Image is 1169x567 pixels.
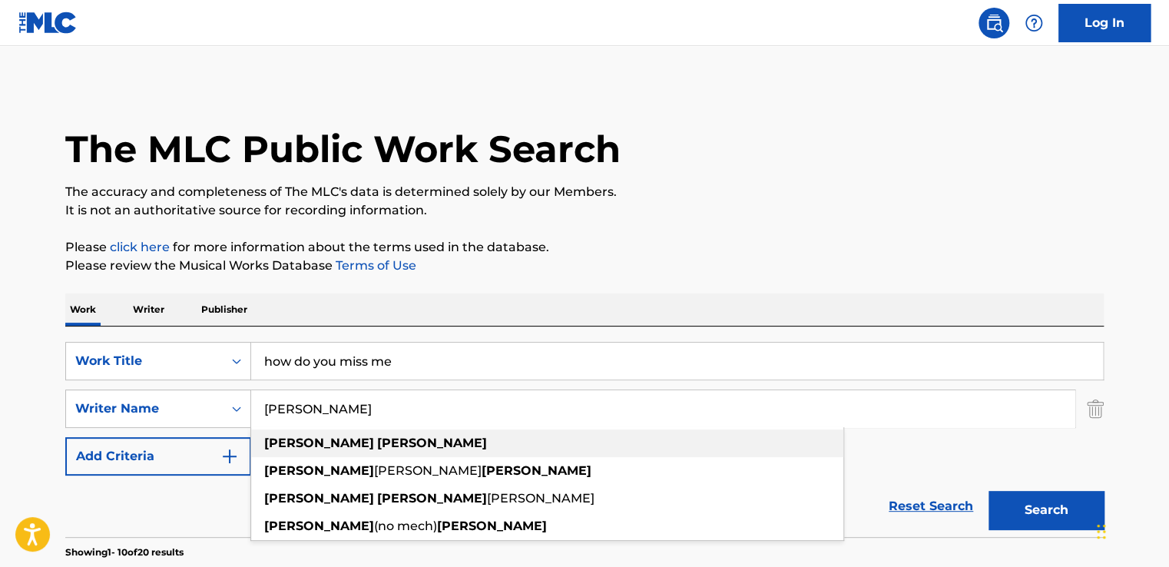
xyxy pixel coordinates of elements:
strong: [PERSON_NAME] [377,491,487,506]
img: Delete Criterion [1087,390,1104,428]
iframe: Chat Widget [1092,493,1169,567]
form: Search Form [65,342,1104,537]
strong: [PERSON_NAME] [264,519,374,533]
a: click here [110,240,170,254]
div: Drag [1097,509,1106,555]
p: Publisher [197,293,252,326]
a: Public Search [979,8,1009,38]
p: Work [65,293,101,326]
p: Please for more information about the terms used in the database. [65,238,1104,257]
button: Add Criteria [65,437,251,476]
a: Log In [1058,4,1151,42]
div: Help [1018,8,1049,38]
strong: [PERSON_NAME] [264,491,374,506]
span: [PERSON_NAME] [487,491,594,506]
strong: [PERSON_NAME] [482,463,591,478]
p: Writer [128,293,169,326]
img: MLC Logo [18,12,78,34]
img: 9d2ae6d4665cec9f34b9.svg [220,447,239,466]
strong: [PERSON_NAME] [264,463,374,478]
strong: [PERSON_NAME] [437,519,547,533]
strong: [PERSON_NAME] [264,436,374,450]
p: Please review the Musical Works Database [65,257,1104,275]
p: Showing 1 - 10 of 20 results [65,545,184,559]
strong: [PERSON_NAME] [377,436,487,450]
p: It is not an authoritative source for recording information. [65,201,1104,220]
button: Search [989,491,1104,529]
img: help [1025,14,1043,32]
a: Reset Search [881,489,981,523]
div: Work Title [75,352,214,370]
a: Terms of Use [333,258,416,273]
span: (no mech) [374,519,437,533]
span: [PERSON_NAME] [374,463,482,478]
div: Writer Name [75,400,214,418]
img: search [985,14,1003,32]
p: The accuracy and completeness of The MLC's data is determined solely by our Members. [65,183,1104,201]
h1: The MLC Public Work Search [65,126,621,172]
